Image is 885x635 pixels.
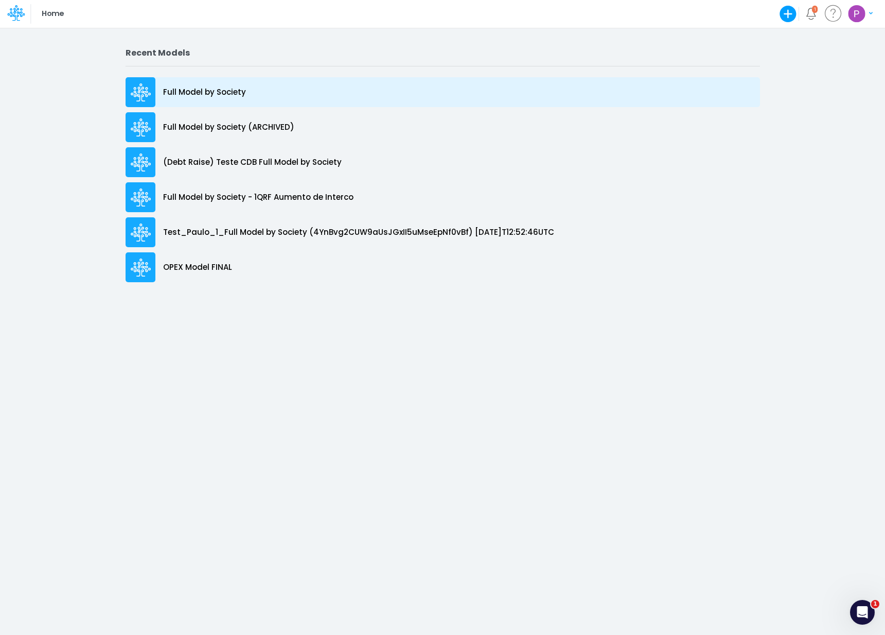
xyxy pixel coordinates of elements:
h2: Recent Models [126,48,760,58]
p: Home [42,8,64,20]
span: 1 [871,600,879,608]
p: Full Model by Society - 1QRF Aumento de Interco [163,192,353,203]
p: Test_Paulo_1_Full Model by Society (4YnBvg2CUW9aUsJGxII5uMseEpNf0vBf) [DATE]T12:52:46UTC [163,227,554,238]
a: OPEX Model FINAL [126,250,760,285]
p: (Debt Raise) Teste CDB Full Model by Society [163,157,342,168]
p: OPEX Model FINAL [163,262,232,273]
p: Full Model by Society [163,87,246,98]
a: Notifications [805,8,817,20]
a: (Debt Raise) Teste CDB Full Model by Society [126,145,760,180]
a: Full Model by Society [126,75,760,110]
p: Full Model by Society (ARCHIVED) [163,122,294,133]
div: 1 unread items [814,7,816,11]
a: Full Model by Society - 1QRF Aumento de Interco [126,180,760,215]
a: Full Model by Society (ARCHIVED) [126,110,760,145]
a: Test_Paulo_1_Full Model by Society (4YnBvg2CUW9aUsJGxII5uMseEpNf0vBf) [DATE]T12:52:46UTC [126,215,760,250]
iframe: Intercom live chat [850,600,875,625]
